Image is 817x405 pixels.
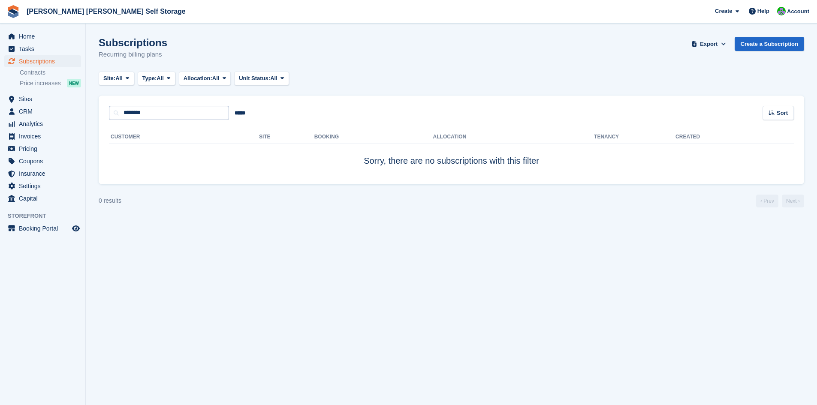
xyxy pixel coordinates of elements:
span: Booking Portal [19,222,70,234]
a: menu [4,118,81,130]
span: CRM [19,105,70,117]
a: menu [4,93,81,105]
a: menu [4,155,81,167]
span: All [270,74,277,83]
button: Site: All [99,72,134,86]
img: Tom Spickernell [777,7,786,15]
span: Allocation: [184,74,212,83]
span: Insurance [19,168,70,180]
button: Unit Status: All [234,72,289,86]
span: Create [715,7,732,15]
a: menu [4,180,81,192]
span: Type: [142,74,157,83]
span: Site: [103,74,115,83]
th: Tenancy [594,130,624,144]
a: menu [4,168,81,180]
a: menu [4,55,81,67]
a: Price increases NEW [20,78,81,88]
span: Help [757,7,769,15]
span: Sort [777,109,788,117]
a: menu [4,130,81,142]
span: Analytics [19,118,70,130]
a: Next [782,195,804,207]
span: Pricing [19,143,70,155]
p: Recurring billing plans [99,50,167,60]
div: NEW [67,79,81,87]
span: Subscriptions [19,55,70,67]
th: Created [675,130,794,144]
div: 0 results [99,196,121,205]
a: Create a Subscription [735,37,804,51]
a: Contracts [20,69,81,77]
a: Previous [756,195,778,207]
a: menu [4,143,81,155]
nav: Page [754,195,806,207]
img: stora-icon-8386f47178a22dfd0bd8f6a31ec36ba5ce8667c1dd55bd0f319d3a0aa187defe.svg [7,5,20,18]
span: Price increases [20,79,61,87]
th: Customer [109,130,259,144]
button: Allocation: All [179,72,231,86]
span: Invoices [19,130,70,142]
th: Site [259,130,314,144]
a: [PERSON_NAME] [PERSON_NAME] Self Storage [23,4,189,18]
span: Coupons [19,155,70,167]
span: All [157,74,164,83]
button: Type: All [138,72,175,86]
span: All [212,74,220,83]
span: Sites [19,93,70,105]
span: Settings [19,180,70,192]
th: Allocation [433,130,594,144]
span: All [115,74,123,83]
span: Storefront [8,212,85,220]
a: Preview store [71,223,81,234]
a: menu [4,43,81,55]
span: Account [787,7,809,16]
h1: Subscriptions [99,37,167,48]
span: Home [19,30,70,42]
span: Tasks [19,43,70,55]
button: Export [690,37,728,51]
span: Export [700,40,718,48]
a: menu [4,105,81,117]
span: Capital [19,192,70,204]
th: Booking [314,130,433,144]
a: menu [4,30,81,42]
span: Sorry, there are no subscriptions with this filter [364,156,539,165]
span: Unit Status: [239,74,270,83]
a: menu [4,192,81,204]
a: menu [4,222,81,234]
